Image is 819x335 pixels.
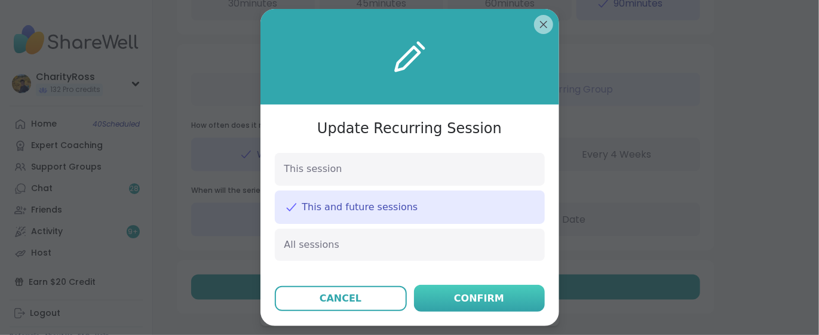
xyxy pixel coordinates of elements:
h3: Update Recurring Session [317,119,502,139]
button: Cancel [275,286,407,311]
span: All sessions [284,238,339,251]
button: Confirm [414,285,545,312]
span: This and future sessions [302,201,418,214]
span: This session [284,162,342,176]
div: Cancel [320,291,361,306]
div: Confirm [454,291,504,306]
